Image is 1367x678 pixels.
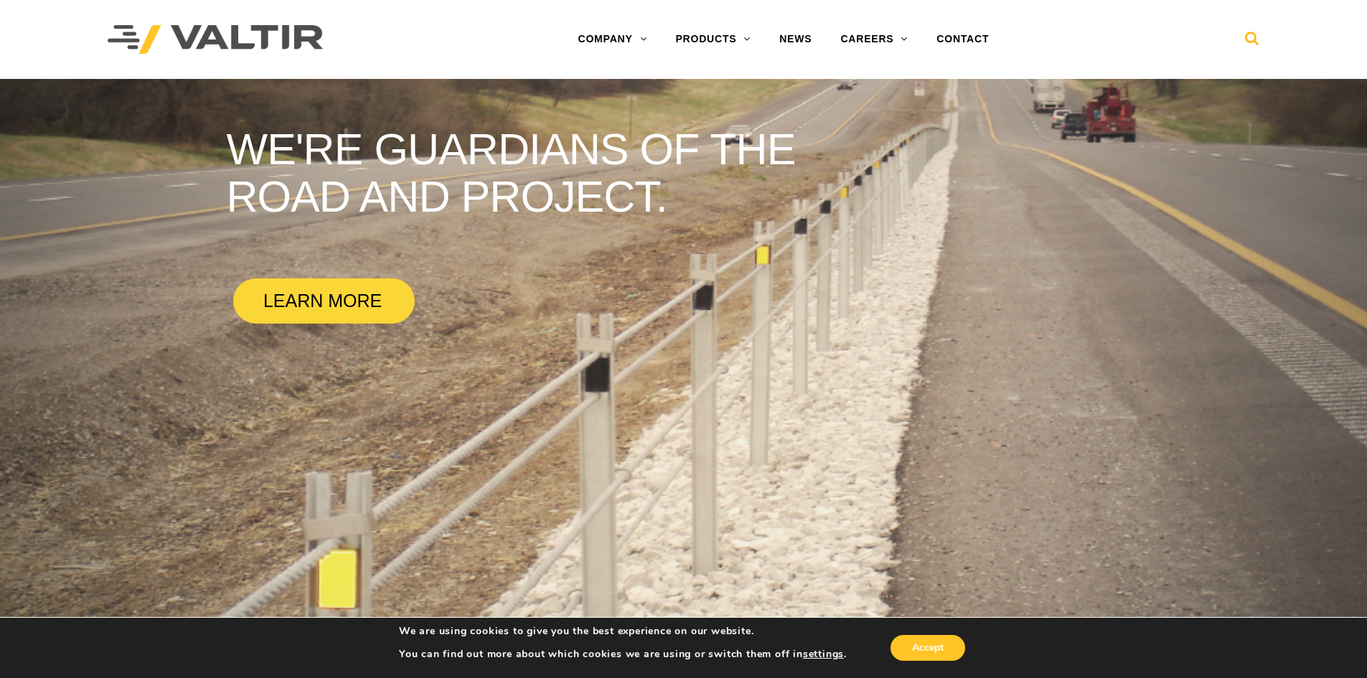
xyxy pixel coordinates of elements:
p: You can find out more about which cookies we are using or switch them off in . [399,648,847,661]
a: LEARN MORE [233,278,415,324]
p: We are using cookies to give you the best experience on our website. [399,625,847,638]
rs-layer: WE'RE guardians of the road and project. [227,126,842,238]
a: CONTACT [922,25,1003,54]
a: PRODUCTS [661,25,765,54]
a: CAREERS [826,25,922,54]
button: Accept [891,635,965,661]
button: settings [803,648,844,661]
a: NEWS [765,25,826,54]
a: COMPANY [563,25,661,54]
img: Valtir [108,25,323,55]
